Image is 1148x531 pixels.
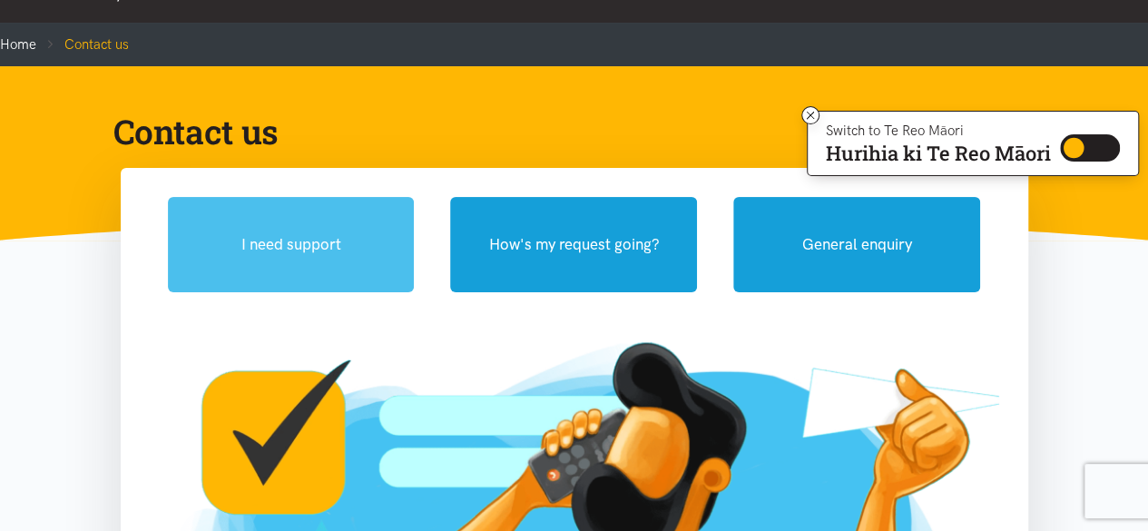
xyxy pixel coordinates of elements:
p: Hurihia ki Te Reo Māori [826,145,1051,162]
p: Switch to Te Reo Māori [826,125,1051,136]
h1: Contact us [113,110,1006,153]
button: I need support [168,197,415,292]
button: General enquiry [733,197,980,292]
button: How's my request going? [450,197,697,292]
li: Contact us [36,34,129,55]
